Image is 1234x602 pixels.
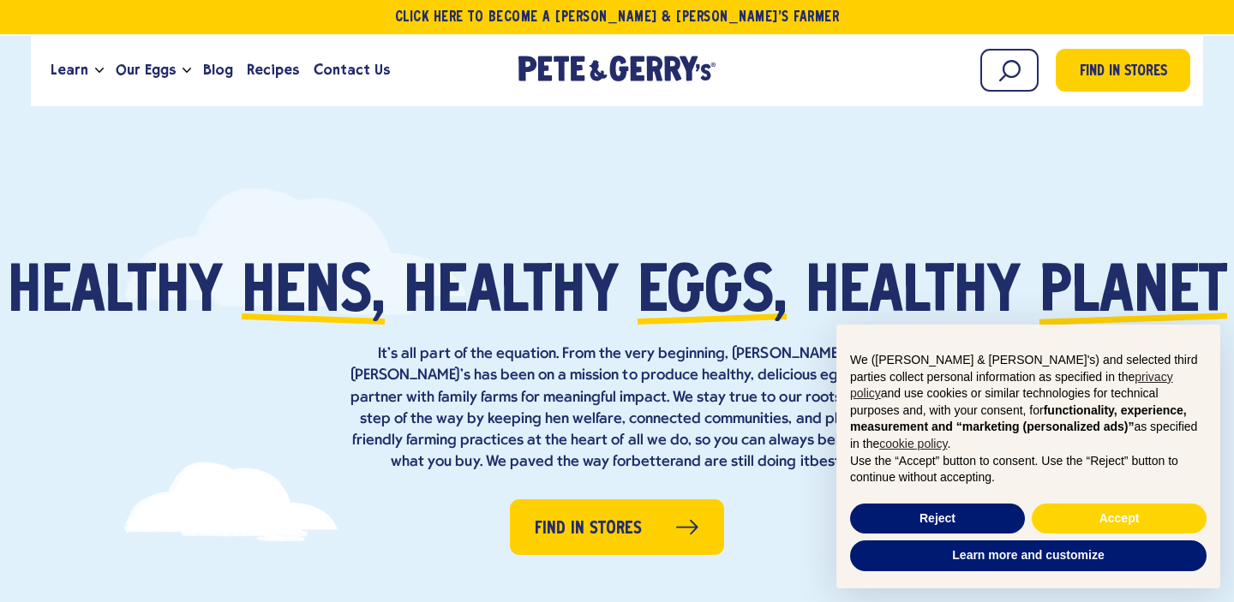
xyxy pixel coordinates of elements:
a: Find in Stores [510,499,724,555]
p: It’s all part of the equation. From the very beginning, [PERSON_NAME] & [PERSON_NAME]’s has been ... [343,343,891,473]
span: Contact Us [314,59,390,80]
strong: best [810,454,841,470]
span: Our Eggs [116,59,176,80]
span: Healthy [8,262,223,326]
span: healthy [806,262,1021,326]
span: healthy [404,262,619,326]
span: eggs, [638,262,787,326]
span: Find in Stores [1080,61,1167,84]
a: Our Eggs [109,47,183,93]
span: Blog [203,59,233,80]
button: Open the dropdown menu for Our Eggs [183,68,191,74]
span: Recipes [247,59,299,80]
button: Open the dropdown menu for Learn [95,68,104,74]
span: Learn [51,59,88,80]
a: Learn [44,47,95,93]
button: Reject [850,504,1025,534]
button: Accept [1032,504,1207,534]
p: Use the “Accept” button to consent. Use the “Reject” button to continue without accepting. [850,453,1207,486]
span: Find in Stores [535,516,642,542]
span: hens, [242,262,385,326]
p: We ([PERSON_NAME] & [PERSON_NAME]'s) and selected third parties collect personal information as s... [850,352,1207,453]
span: planet [1039,262,1227,326]
input: Search [980,49,1039,92]
strong: better [632,454,675,470]
a: Find in Stores [1056,49,1190,92]
a: cookie policy [879,437,947,450]
button: Learn more and customize [850,540,1207,571]
a: Contact Us [307,47,397,93]
a: Blog [196,47,240,93]
a: Recipes [240,47,306,93]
